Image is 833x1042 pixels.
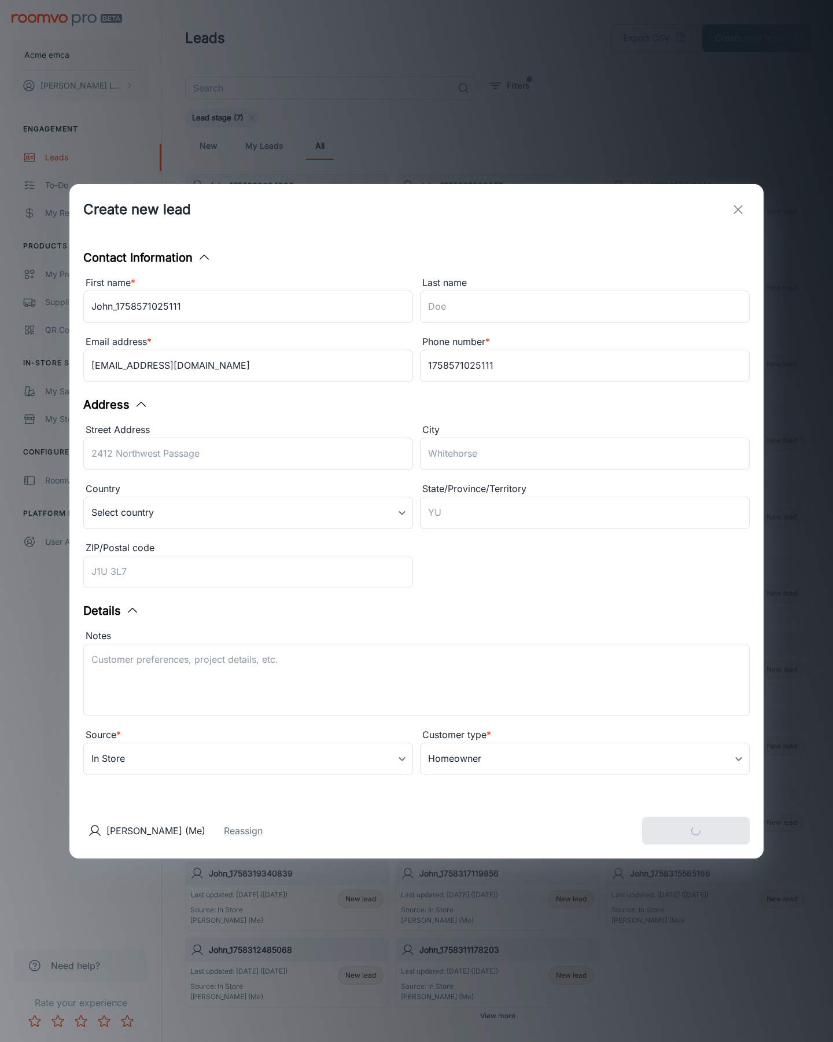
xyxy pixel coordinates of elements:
[83,728,413,743] div: Source
[420,743,750,775] div: Homeowner
[83,350,413,382] input: myname@example.com
[83,335,413,350] div: Email address
[420,482,750,497] div: State/Province/Territory
[420,497,750,529] input: YU
[83,396,148,413] button: Address
[83,291,413,323] input: John
[420,438,750,470] input: Whitehorse
[83,199,191,220] h1: Create new lead
[224,824,263,838] button: Reassign
[83,629,750,644] div: Notes
[420,291,750,323] input: Doe
[83,497,413,529] div: Select country
[83,482,413,497] div: Country
[420,423,750,438] div: City
[420,276,750,291] div: Last name
[106,824,205,838] p: [PERSON_NAME] (Me)
[83,743,413,775] div: In Store
[83,602,139,619] button: Details
[420,335,750,350] div: Phone number
[420,728,750,743] div: Customer type
[727,198,750,221] button: exit
[83,423,413,438] div: Street Address
[83,276,413,291] div: First name
[83,249,211,266] button: Contact Information
[83,556,413,588] input: J1U 3L7
[83,541,413,556] div: ZIP/Postal code
[83,438,413,470] input: 2412 Northwest Passage
[420,350,750,382] input: +1 439-123-4567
